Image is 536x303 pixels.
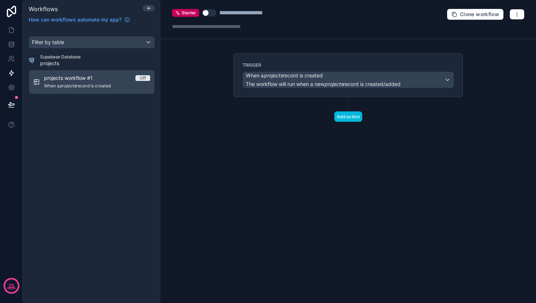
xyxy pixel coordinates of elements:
[334,111,362,122] button: Add action
[460,11,499,18] span: Clone workflow
[29,5,58,13] span: Workflows
[29,16,121,23] span: How can workflows automate my app?
[447,9,504,20] button: Clone workflow
[26,16,133,23] a: How can workflows automate my app?
[264,72,283,78] em: projects
[243,62,454,68] label: Trigger
[9,282,14,289] p: 13
[243,72,454,88] button: When aprojectsrecord is createdThe workflow will run when a newprojectsrecord is created/added
[246,81,401,87] span: The workflow will run when a new record is created/added
[7,285,16,291] p: days
[324,81,343,87] em: projects
[182,10,196,16] span: Starter
[246,72,323,79] span: When a record is created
